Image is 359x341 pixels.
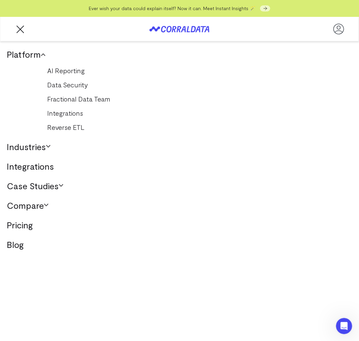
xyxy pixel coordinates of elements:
a: Fractional Data Team [40,93,319,104]
a: Data Security [40,79,319,90]
a: Reverse ETL [40,122,319,133]
a: Integrations [40,108,319,118]
a: AI Reporting [40,65,319,76]
span: Ever wish your data could explain itself? Now it can. Meet Instant Insights 🪄 [89,5,255,11]
button: Trigger Menu [13,22,27,36]
iframe: Intercom live chat [336,318,352,334]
